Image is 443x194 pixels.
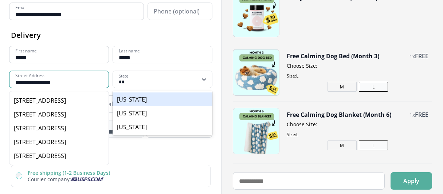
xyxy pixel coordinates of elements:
button: Free Calming Dog Bed (Month 3) [287,52,379,60]
div: [STREET_ADDRESS] [14,152,104,160]
span: 1 x [409,111,415,118]
span: Choose Size: [287,121,428,128]
div: [US_STATE] [113,120,212,134]
label: Free shipping (1-2 Business Days) [28,169,110,176]
h2: Shipping Method [11,149,211,159]
div: [STREET_ADDRESS] [14,138,104,146]
span: Delivery [11,30,41,40]
span: FREE [415,111,428,119]
div: [STREET_ADDRESS] [14,96,104,104]
span: FREE [415,52,428,60]
img: Free Calming Dog Bed (Month 3) [233,50,279,95]
span: Choose Size: [287,62,428,69]
button: L [359,82,388,92]
span: Courier company: [28,176,71,183]
span: Size: L [287,131,428,138]
span: 1 x [409,53,415,60]
img: Free Calming Dog Blanket (Month 6) [233,108,279,154]
div: [STREET_ADDRESS] [14,110,104,118]
div: [US_STATE] [113,106,212,120]
button: L [359,140,388,150]
button: M [328,140,357,150]
span: Size: L [287,73,428,79]
div: [US_STATE] [113,92,212,106]
button: Apply [391,172,432,190]
button: M [328,82,357,92]
img: Usps courier company [71,177,104,181]
div: [STREET_ADDRESS] [14,124,104,132]
button: Free Calming Dog Blanket (Month 6) [287,111,391,119]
